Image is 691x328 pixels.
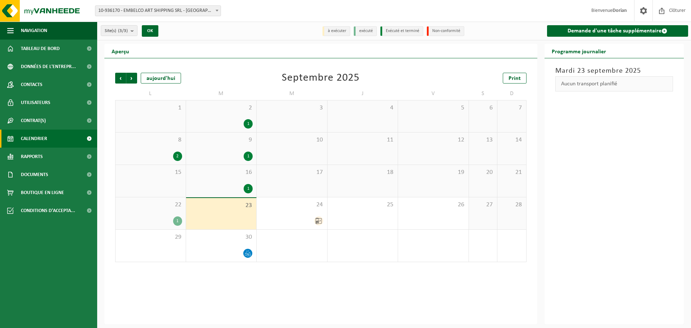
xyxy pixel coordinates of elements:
[190,104,253,112] span: 2
[21,130,47,148] span: Calendrier
[503,73,527,84] a: Print
[95,5,221,16] span: 10-936170 - EMBELCO ART SHIPPING SRL - ETTERBEEK
[331,136,394,144] span: 11
[260,201,324,209] span: 24
[186,87,257,100] td: M
[257,87,328,100] td: M
[190,233,253,241] span: 30
[115,87,186,100] td: L
[21,166,48,184] span: Documents
[555,66,673,76] h3: Mardi 23 septembre 2025
[21,22,47,40] span: Navigation
[473,201,494,209] span: 27
[119,104,182,112] span: 1
[21,202,75,220] span: Conditions d'accepta...
[244,152,253,161] div: 1
[260,104,324,112] span: 3
[501,201,522,209] span: 28
[105,26,128,36] span: Site(s)
[244,119,253,129] div: 1
[118,28,128,33] count: (3/3)
[402,201,465,209] span: 26
[497,87,526,100] td: D
[21,58,76,76] span: Données de l'entrepr...
[119,169,182,176] span: 15
[173,216,182,226] div: 1
[380,26,423,36] li: Exécuté et terminé
[126,73,137,84] span: Suivant
[331,104,394,112] span: 4
[354,26,377,36] li: exécuté
[142,25,158,37] button: OK
[21,112,46,130] span: Contrat(s)
[190,136,253,144] span: 9
[545,44,613,58] h2: Programme journalier
[473,169,494,176] span: 20
[21,148,43,166] span: Rapports
[402,136,465,144] span: 12
[104,44,136,58] h2: Aperçu
[21,94,50,112] span: Utilisateurs
[21,40,60,58] span: Tableau de bord
[141,73,181,84] div: aujourd'hui
[190,169,253,176] span: 16
[509,76,521,81] span: Print
[501,169,522,176] span: 21
[115,73,126,84] span: Précédent
[331,201,394,209] span: 25
[21,184,64,202] span: Boutique en ligne
[244,184,253,193] div: 1
[331,169,394,176] span: 18
[328,87,398,100] td: J
[473,104,494,112] span: 6
[119,136,182,144] span: 8
[260,136,324,144] span: 10
[322,26,350,36] li: à exécuter
[501,136,522,144] span: 14
[398,87,469,100] td: V
[190,202,253,210] span: 23
[119,201,182,209] span: 22
[282,73,360,84] div: Septembre 2025
[101,25,137,36] button: Site(s)(3/3)
[427,26,464,36] li: Non-conformité
[402,104,465,112] span: 5
[547,25,688,37] a: Demande d'une tâche supplémentaire
[501,104,522,112] span: 7
[402,169,465,176] span: 19
[469,87,498,100] td: S
[555,76,673,91] div: Aucun transport planifié
[473,136,494,144] span: 13
[613,8,627,13] strong: Dorian
[95,6,221,16] span: 10-936170 - EMBELCO ART SHIPPING SRL - ETTERBEEK
[260,169,324,176] span: 17
[119,233,182,241] span: 29
[21,76,42,94] span: Contacts
[173,152,182,161] div: 2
